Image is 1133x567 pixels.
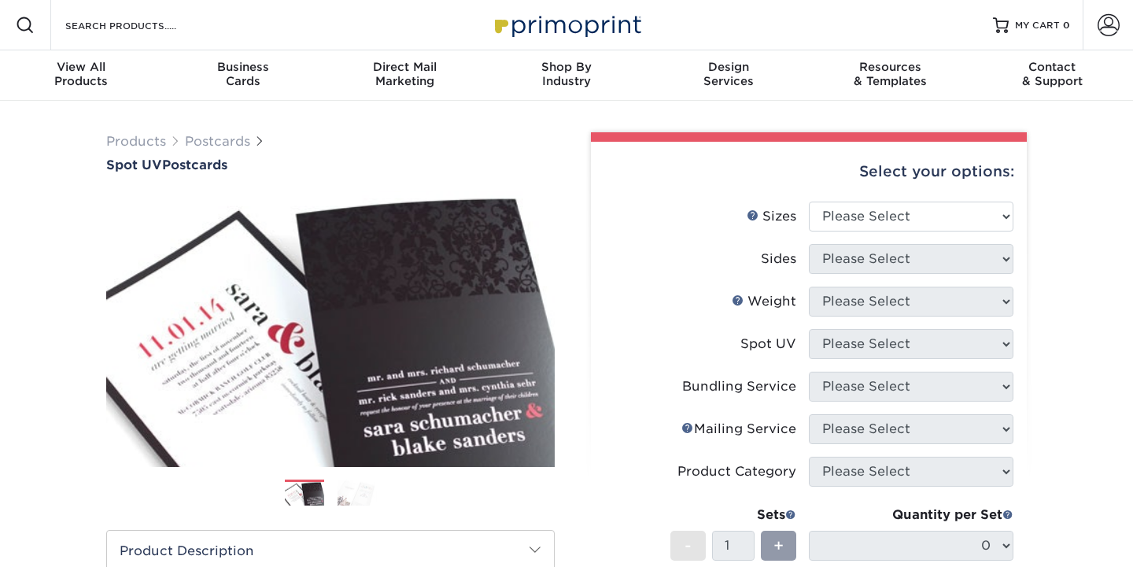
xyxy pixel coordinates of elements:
span: 0 [1063,20,1070,31]
input: SEARCH PRODUCTS..... [64,16,217,35]
img: Postcards 02 [338,479,377,506]
div: & Support [971,60,1133,88]
div: & Templates [810,60,972,88]
img: Postcards 01 [285,480,324,508]
a: Resources& Templates [810,50,972,101]
a: Direct MailMarketing [323,50,485,101]
span: Resources [810,60,972,74]
span: Design [648,60,810,74]
span: + [773,534,784,558]
span: Spot UV [106,157,162,172]
span: Direct Mail [323,60,485,74]
span: Business [162,60,324,74]
span: - [685,534,692,558]
a: Shop ByIndustry [485,50,648,101]
span: Contact [971,60,1133,74]
div: Spot UV [740,335,796,354]
a: DesignServices [648,50,810,101]
div: Cards [162,60,324,88]
div: Services [648,60,810,88]
span: Shop By [485,60,648,74]
div: Industry [485,60,648,88]
span: MY CART [1015,19,1060,32]
div: Mailing Service [681,420,796,439]
div: Sides [761,250,796,269]
img: Primoprint [488,8,645,42]
a: Contact& Support [971,50,1133,101]
div: Weight [732,292,796,311]
a: Postcards [185,134,250,149]
img: Spot UV 01 [106,174,555,484]
div: Sizes [747,207,796,226]
div: Product Category [677,462,796,481]
div: Bundling Service [682,377,796,396]
a: Products [106,134,166,149]
div: Quantity per Set [809,506,1013,524]
a: BusinessCards [162,50,324,101]
div: Sets [670,506,796,524]
div: Select your options: [603,142,1014,202]
a: Spot UVPostcards [106,157,555,172]
div: Marketing [323,60,485,88]
h1: Postcards [106,157,555,172]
